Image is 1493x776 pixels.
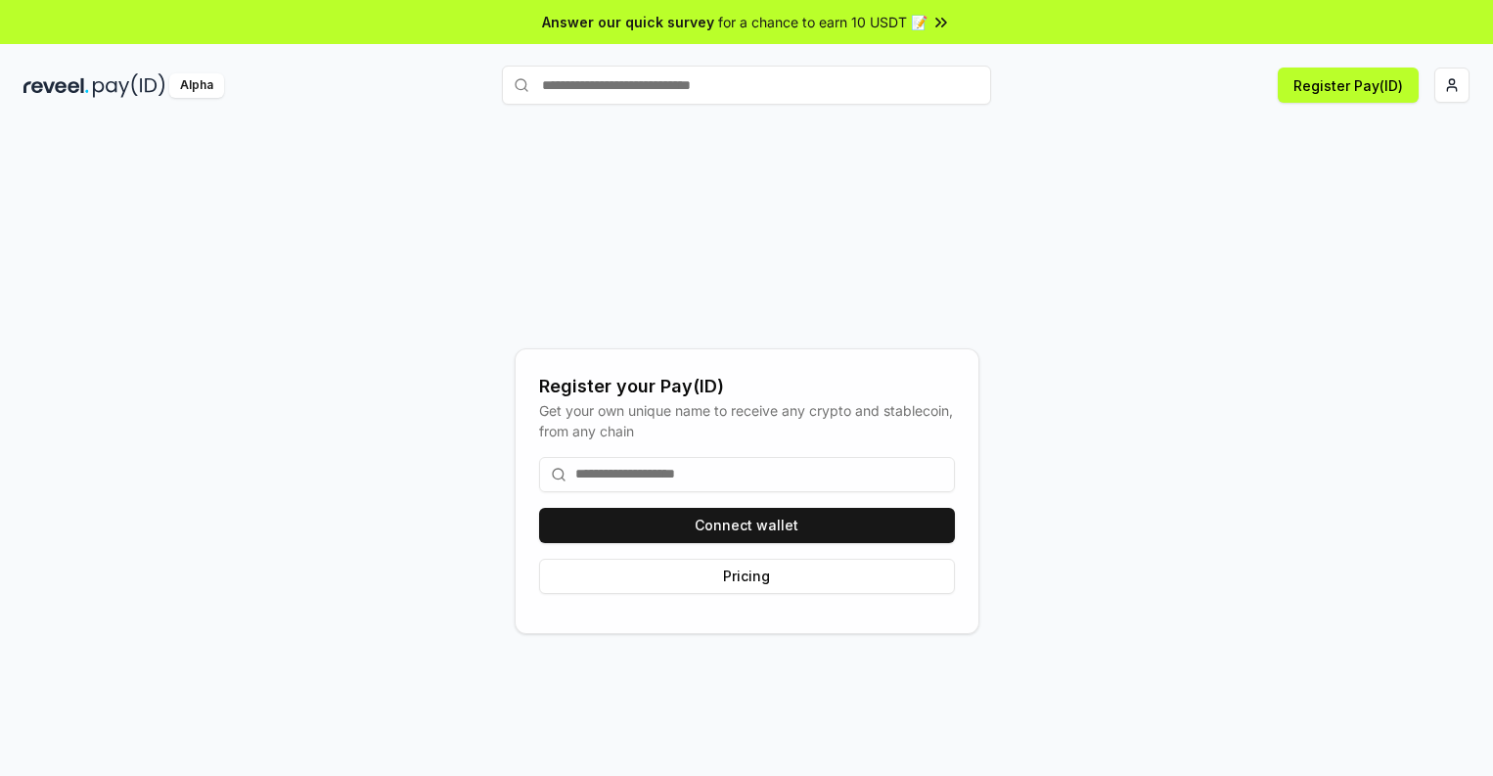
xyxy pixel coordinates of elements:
span: for a chance to earn 10 USDT 📝 [718,12,927,32]
button: Register Pay(ID) [1278,68,1419,103]
div: Alpha [169,73,224,98]
button: Connect wallet [539,508,955,543]
div: Get your own unique name to receive any crypto and stablecoin, from any chain [539,400,955,441]
img: reveel_dark [23,73,89,98]
button: Pricing [539,559,955,594]
div: Register your Pay(ID) [539,373,955,400]
img: pay_id [93,73,165,98]
span: Answer our quick survey [542,12,714,32]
